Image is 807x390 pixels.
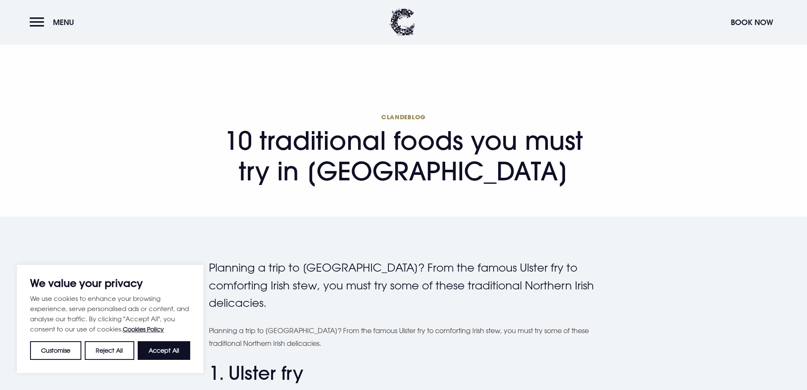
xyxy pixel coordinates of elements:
button: Customise [30,341,81,360]
button: Reject All [85,341,134,360]
p: We use cookies to enhance your browsing experience, serve personalised ads or content, and analys... [30,293,190,334]
div: We value your privacy [17,265,203,373]
button: Book Now [727,13,777,31]
p: We value your privacy [30,278,190,288]
img: Clandeboye Lodge [390,8,415,36]
p: Planning a trip to [GEOGRAPHIC_DATA]? From the famous Ulster fry to comforting Irish stew, you mu... [209,259,599,312]
a: Cookies Policy [123,325,164,333]
span: Menu [53,17,74,27]
p: Planning a trip to [GEOGRAPHIC_DATA]? From the famous Ulster fry to comforting Irish stew, you mu... [209,324,599,350]
button: Menu [30,13,78,31]
button: Accept All [138,341,190,360]
h2: 1. Ulster fry [209,362,599,384]
span: Clandeblog [209,113,599,121]
h1: 10 traditional foods you must try in [GEOGRAPHIC_DATA] [209,113,599,186]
